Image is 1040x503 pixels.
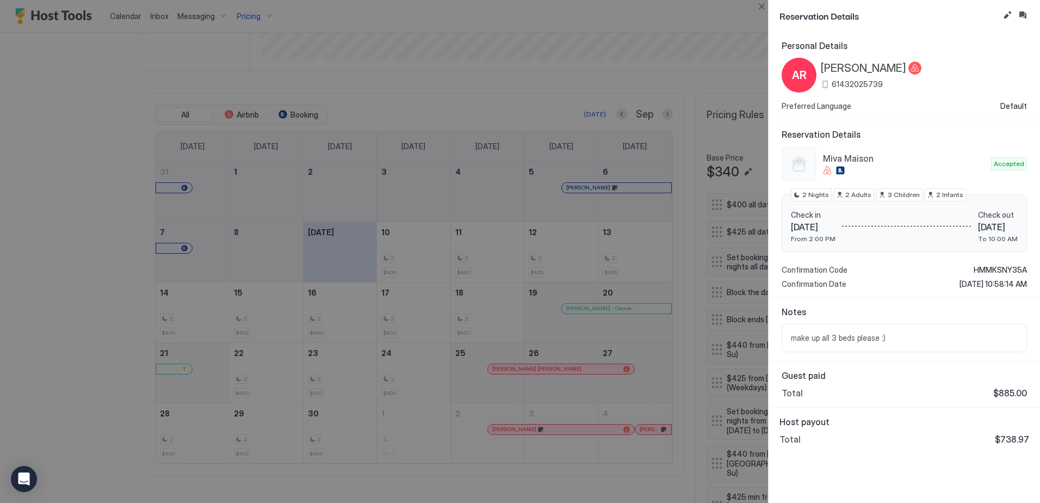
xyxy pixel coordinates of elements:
span: Reservation Details [779,9,999,22]
span: 61432025739 [832,79,883,89]
span: Notes [782,306,1027,317]
span: 2 Infants [936,190,963,200]
span: HMMKSNY35A [974,265,1027,275]
button: Edit reservation [1001,9,1014,22]
span: [DATE] [978,222,1018,232]
span: Preferred Language [782,101,851,111]
span: 2 Adults [845,190,871,200]
span: 2 Nights [802,190,829,200]
span: Confirmation Code [782,265,847,275]
span: Total [782,388,803,398]
span: $738.97 [995,434,1029,445]
span: Check in [791,210,835,220]
span: [DATE] 10:58:14 AM [959,279,1027,289]
span: [DATE] [791,222,835,232]
span: $885.00 [993,388,1027,398]
span: make up all 3 beds please :) [791,333,1018,343]
span: To 10:00 AM [978,235,1018,243]
span: Host payout [779,416,1029,427]
span: [PERSON_NAME] [821,62,906,75]
span: Personal Details [782,40,1027,51]
span: 3 Children [888,190,920,200]
span: Miva Maison [823,153,987,164]
span: Total [779,434,801,445]
div: Open Intercom Messenger [11,466,37,492]
span: Accepted [994,159,1024,169]
button: Inbox [1016,9,1029,22]
span: Guest paid [782,370,1027,381]
span: Check out [978,210,1018,220]
span: From 2:00 PM [791,235,835,243]
span: AR [792,67,807,83]
span: Confirmation Date [782,279,846,289]
span: Default [1000,101,1027,111]
span: Reservation Details [782,129,1027,140]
